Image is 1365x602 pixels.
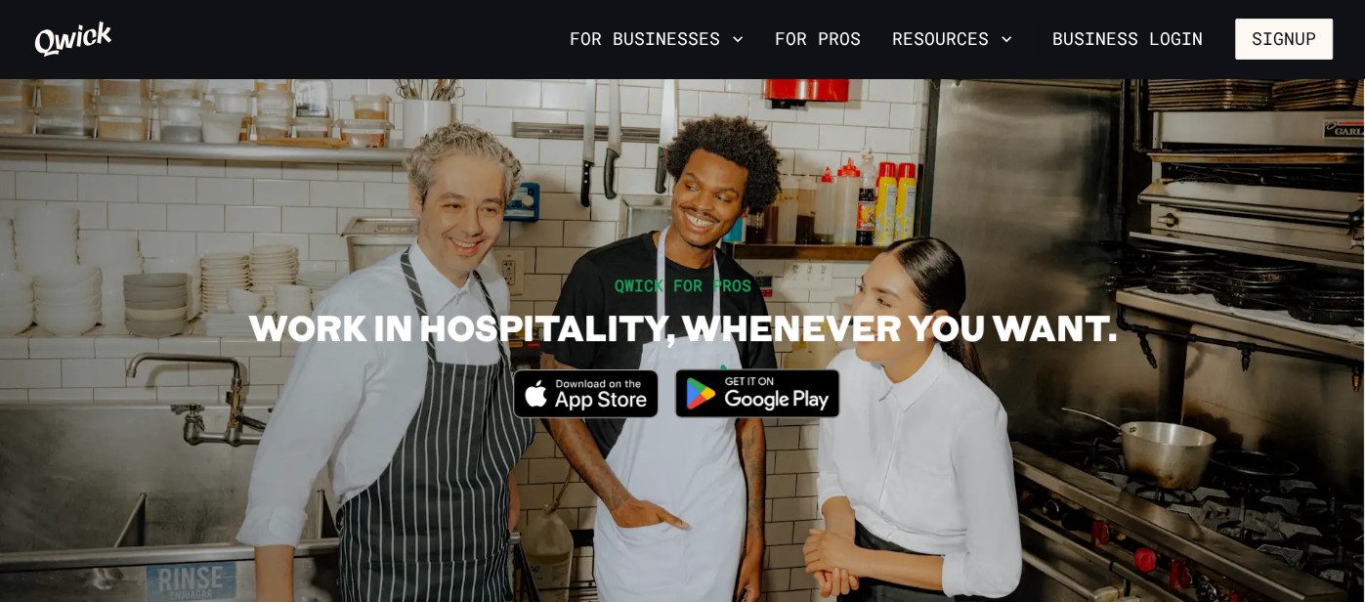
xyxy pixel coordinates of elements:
button: Signup [1235,19,1333,60]
button: For Businesses [562,22,751,56]
img: Get it on Google Play [662,357,852,430]
a: Download on the App Store [513,402,660,422]
h1: WORK IN HOSPITALITY, WHENEVER YOU WANT. [248,305,1117,349]
span: QWICK FOR PROS [615,275,751,295]
button: Resources [884,22,1020,56]
a: For Pros [767,22,869,56]
a: Business Login [1036,19,1219,60]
